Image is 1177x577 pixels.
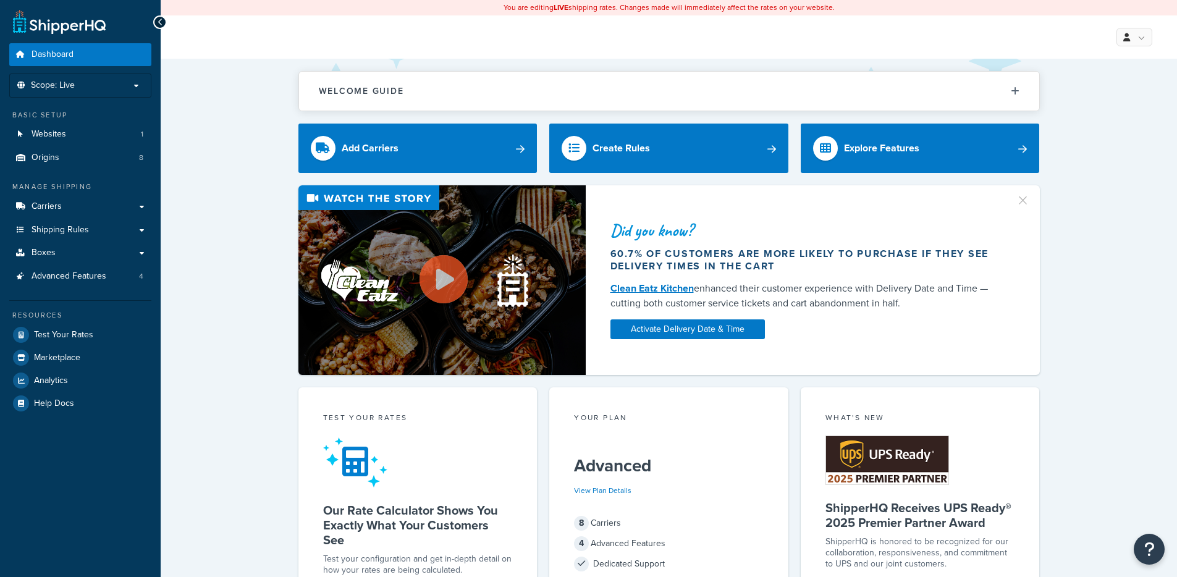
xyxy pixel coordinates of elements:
[9,324,151,346] a: Test Your Rates
[319,86,404,96] h2: Welcome Guide
[9,123,151,146] a: Websites1
[9,146,151,169] li: Origins
[342,140,399,157] div: Add Carriers
[593,140,650,157] div: Create Rules
[610,222,1001,239] div: Did you know?
[610,281,694,295] a: Clean Eatz Kitchen
[32,225,89,235] span: Shipping Rules
[9,265,151,288] a: Advanced Features4
[32,201,62,212] span: Carriers
[9,110,151,120] div: Basic Setup
[299,72,1039,111] button: Welcome Guide
[554,2,568,13] b: LIVE
[825,500,1015,530] h5: ShipperHQ Receives UPS Ready® 2025 Premier Partner Award
[9,195,151,218] a: Carriers
[9,219,151,242] a: Shipping Rules
[574,456,764,476] h5: Advanced
[323,412,513,426] div: Test your rates
[32,271,106,282] span: Advanced Features
[574,555,764,573] div: Dedicated Support
[549,124,788,173] a: Create Rules
[9,347,151,369] a: Marketplace
[9,123,151,146] li: Websites
[34,353,80,363] span: Marketplace
[32,153,59,163] span: Origins
[32,129,66,140] span: Websites
[574,515,764,532] div: Carriers
[139,153,143,163] span: 8
[298,185,586,375] img: Video thumbnail
[34,398,74,409] span: Help Docs
[9,265,151,288] li: Advanced Features
[31,80,75,91] span: Scope: Live
[34,330,93,340] span: Test Your Rates
[844,140,919,157] div: Explore Features
[610,248,1001,272] div: 60.7% of customers are more likely to purchase if they see delivery times in the cart
[32,248,56,258] span: Boxes
[298,124,538,173] a: Add Carriers
[32,49,74,60] span: Dashboard
[825,536,1015,570] p: ShipperHQ is honored to be recognized for our collaboration, responsiveness, and commitment to UP...
[574,535,764,552] div: Advanced Features
[9,392,151,415] a: Help Docs
[825,412,1015,426] div: What's New
[574,516,589,531] span: 8
[323,554,513,576] div: Test your configuration and get in-depth detail on how your rates are being calculated.
[9,182,151,192] div: Manage Shipping
[574,536,589,551] span: 4
[801,124,1040,173] a: Explore Features
[141,129,143,140] span: 1
[9,146,151,169] a: Origins8
[9,242,151,264] a: Boxes
[610,281,1001,311] div: enhanced their customer experience with Delivery Date and Time — cutting both customer service ti...
[574,485,631,496] a: View Plan Details
[574,412,764,426] div: Your Plan
[610,319,765,339] a: Activate Delivery Date & Time
[139,271,143,282] span: 4
[323,503,513,547] h5: Our Rate Calculator Shows You Exactly What Your Customers See
[34,376,68,386] span: Analytics
[9,310,151,321] div: Resources
[9,43,151,66] a: Dashboard
[9,369,151,392] a: Analytics
[1134,534,1165,565] button: Open Resource Center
